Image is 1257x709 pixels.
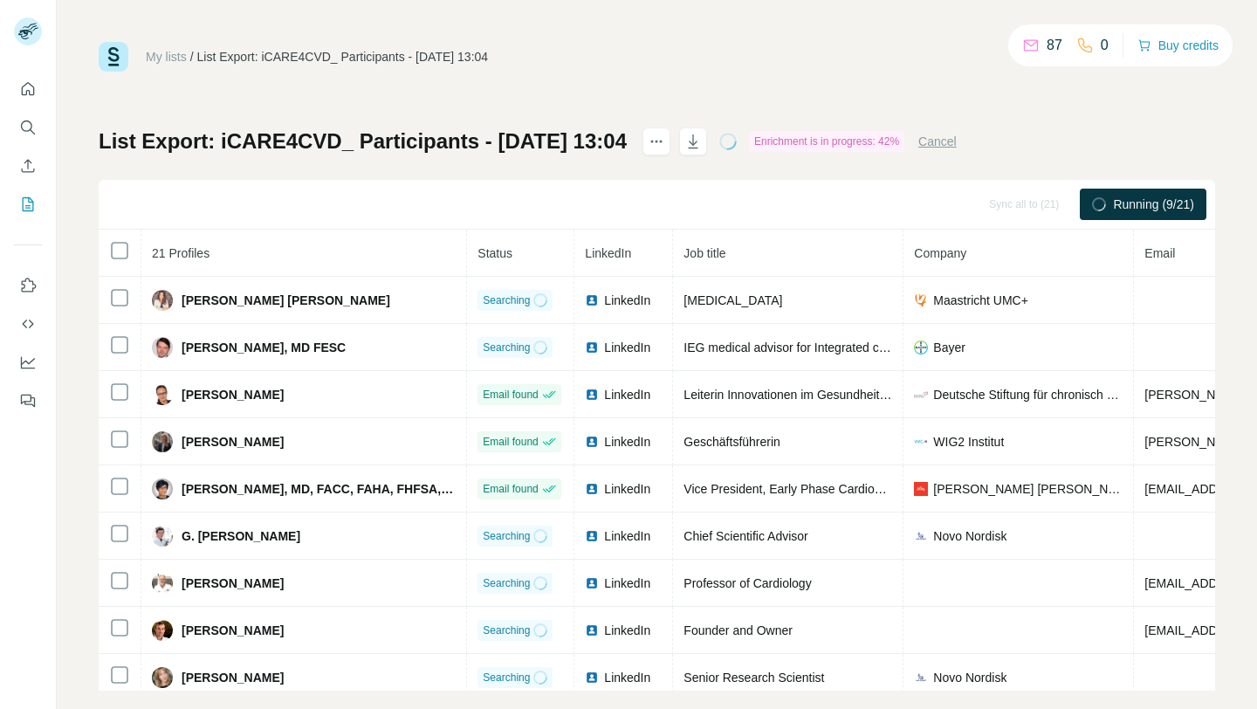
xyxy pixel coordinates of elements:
button: My lists [14,189,42,220]
img: LinkedIn logo [585,576,599,590]
img: LinkedIn logo [585,671,599,685]
span: Company [914,246,966,260]
span: Bayer [933,339,965,356]
img: company-logo [914,482,928,496]
span: Searching [483,623,530,638]
button: Use Surfe API [14,308,42,340]
span: Email found [483,387,538,403]
button: Search [14,112,42,143]
span: Searching [483,340,530,355]
span: Vice President, Early Phase Cardiovascular Research, Research & Development & Clinical Research [683,482,1232,496]
span: IEG medical advisor for Integrated care Cardiology [683,341,958,354]
span: G. [PERSON_NAME] [182,527,300,545]
span: Searching [483,528,530,544]
span: LinkedIn [604,339,650,356]
span: [PERSON_NAME] [182,669,284,686]
img: LinkedIn logo [585,435,599,449]
img: company-logo [914,671,928,685]
span: Searching [483,670,530,685]
span: Status [477,246,512,260]
button: Enrich CSV [14,150,42,182]
span: Deutsche Stiftung für chronisch Kranke [933,386,1123,403]
img: LinkedIn logo [585,529,599,543]
span: 21 Profiles [152,246,209,260]
img: Avatar [152,290,173,311]
img: LinkedIn logo [585,623,599,637]
img: Avatar [152,667,173,688]
img: LinkedIn logo [585,482,599,496]
span: LinkedIn [604,575,650,592]
span: Searching [483,575,530,591]
img: Avatar [152,620,173,641]
img: Avatar [152,478,173,499]
img: Avatar [152,384,173,405]
span: Senior Research Scientist [683,671,824,685]
span: Searching [483,293,530,308]
span: Job title [683,246,725,260]
span: Geschäftsführerin [683,435,780,449]
span: Email found [483,434,538,450]
button: Dashboard [14,347,42,378]
p: 87 [1047,35,1062,56]
button: Buy credits [1137,33,1219,58]
span: LinkedIn [604,292,650,309]
img: Avatar [152,337,173,358]
span: Novo Nordisk [933,527,1006,545]
img: company-logo [914,529,928,543]
button: Use Surfe on LinkedIn [14,270,42,301]
span: [MEDICAL_DATA] [683,293,782,307]
p: 0 [1101,35,1109,56]
div: Enrichment is in progress: 42% [749,131,904,152]
span: Novo Nordisk [933,669,1006,686]
h1: List Export: iCARE4CVD_ Participants - [DATE] 13:04 [99,127,627,155]
span: Founder and Owner [683,623,793,637]
span: WIG2 Institut [933,433,1004,451]
span: Running (9/21) [1113,196,1194,213]
span: [PERSON_NAME] [182,575,284,592]
img: LinkedIn logo [585,388,599,402]
img: company-logo [914,293,928,307]
span: LinkedIn [585,246,631,260]
img: LinkedIn logo [585,293,599,307]
span: [PERSON_NAME] [182,622,284,639]
img: company-logo [914,341,928,354]
span: [PERSON_NAME] [PERSON_NAME] [933,480,1123,498]
li: / [190,48,194,65]
span: Chief Scientific Advisor [683,529,807,543]
button: actions [642,127,670,155]
a: My lists [146,50,187,64]
span: LinkedIn [604,433,650,451]
span: Email [1144,246,1175,260]
img: company-logo [914,435,928,449]
span: LinkedIn [604,527,650,545]
img: Avatar [152,573,173,594]
span: LinkedIn [604,386,650,403]
img: Surfe Logo [99,42,128,72]
span: [PERSON_NAME], MD, FACC, FAHA, FHFSA, FESC [182,480,456,498]
button: Quick start [14,73,42,105]
button: Feedback [14,385,42,416]
span: [PERSON_NAME] [182,433,284,451]
img: company-logo [914,388,928,402]
img: LinkedIn logo [585,341,599,354]
img: Avatar [152,526,173,547]
span: LinkedIn [604,622,650,639]
div: List Export: iCARE4CVD_ Participants - [DATE] 13:04 [197,48,489,65]
span: Email found [483,481,538,497]
span: Leiterin Innovationen im Gesundheitswesen [683,388,921,402]
span: [PERSON_NAME] [PERSON_NAME] [182,292,390,309]
span: Professor of Cardiology [683,576,811,590]
img: Avatar [152,431,173,452]
button: Cancel [918,133,957,150]
span: LinkedIn [604,480,650,498]
span: LinkedIn [604,669,650,686]
span: Maastricht UMC+ [933,292,1028,309]
span: [PERSON_NAME], MD FESC [182,339,346,356]
span: [PERSON_NAME] [182,386,284,403]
